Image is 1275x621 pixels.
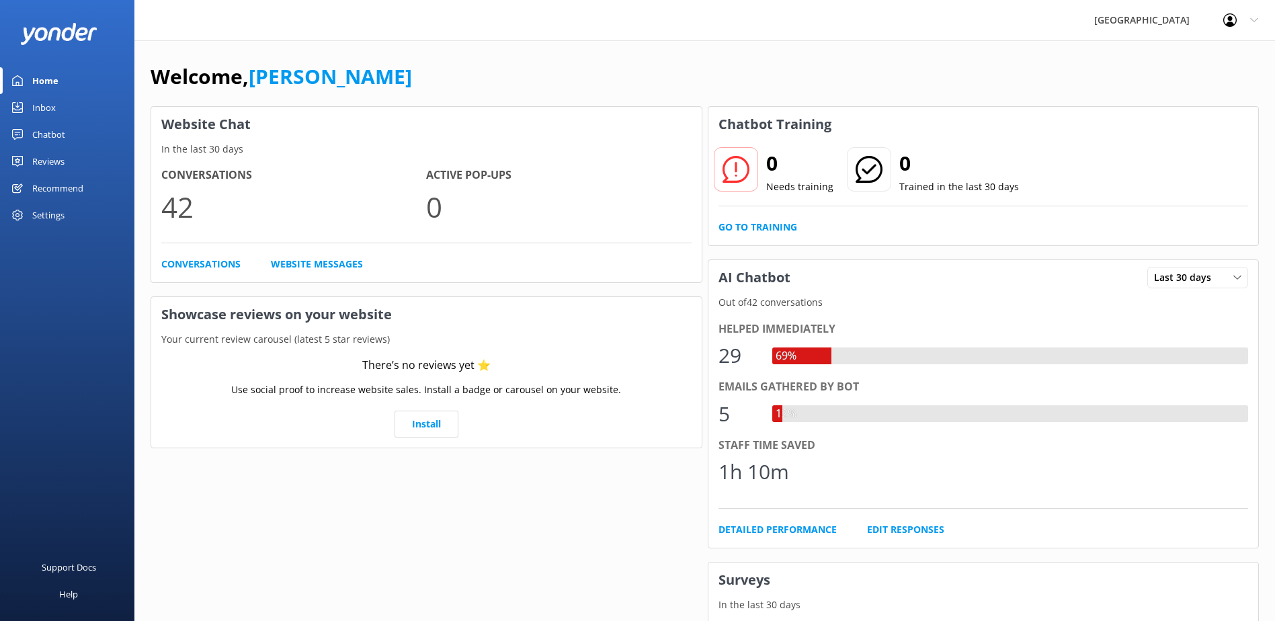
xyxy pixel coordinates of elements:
[362,357,491,374] div: There’s no reviews yet ⭐
[708,295,1259,310] p: Out of 42 conversations
[20,23,97,45] img: yonder-white-logo.png
[32,175,83,202] div: Recommend
[151,297,702,332] h3: Showcase reviews on your website
[766,147,833,179] h2: 0
[718,378,1249,396] div: Emails gathered by bot
[772,347,800,365] div: 69%
[718,522,837,537] a: Detailed Performance
[718,220,797,235] a: Go to Training
[151,142,702,157] p: In the last 30 days
[718,321,1249,338] div: Helped immediately
[151,107,702,142] h3: Website Chat
[718,456,789,488] div: 1h 10m
[395,411,458,438] a: Install
[32,67,58,94] div: Home
[708,597,1259,612] p: In the last 30 days
[151,332,702,347] p: Your current review carousel (latest 5 star reviews)
[161,167,426,184] h4: Conversations
[426,184,691,229] p: 0
[718,339,759,372] div: 29
[32,94,56,121] div: Inbox
[271,257,363,272] a: Website Messages
[708,260,800,295] h3: AI Chatbot
[59,581,78,608] div: Help
[32,148,65,175] div: Reviews
[42,554,96,581] div: Support Docs
[899,147,1019,179] h2: 0
[151,60,412,93] h1: Welcome,
[426,167,691,184] h4: Active Pop-ups
[772,405,800,423] div: 12%
[899,179,1019,194] p: Trained in the last 30 days
[32,121,65,148] div: Chatbot
[161,257,241,272] a: Conversations
[708,563,1259,597] h3: Surveys
[867,522,944,537] a: Edit Responses
[718,398,759,430] div: 5
[718,437,1249,454] div: Staff time saved
[1154,270,1219,285] span: Last 30 days
[766,179,833,194] p: Needs training
[231,382,621,397] p: Use social proof to increase website sales. Install a badge or carousel on your website.
[708,107,841,142] h3: Chatbot Training
[32,202,65,229] div: Settings
[249,63,412,90] a: [PERSON_NAME]
[161,184,426,229] p: 42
